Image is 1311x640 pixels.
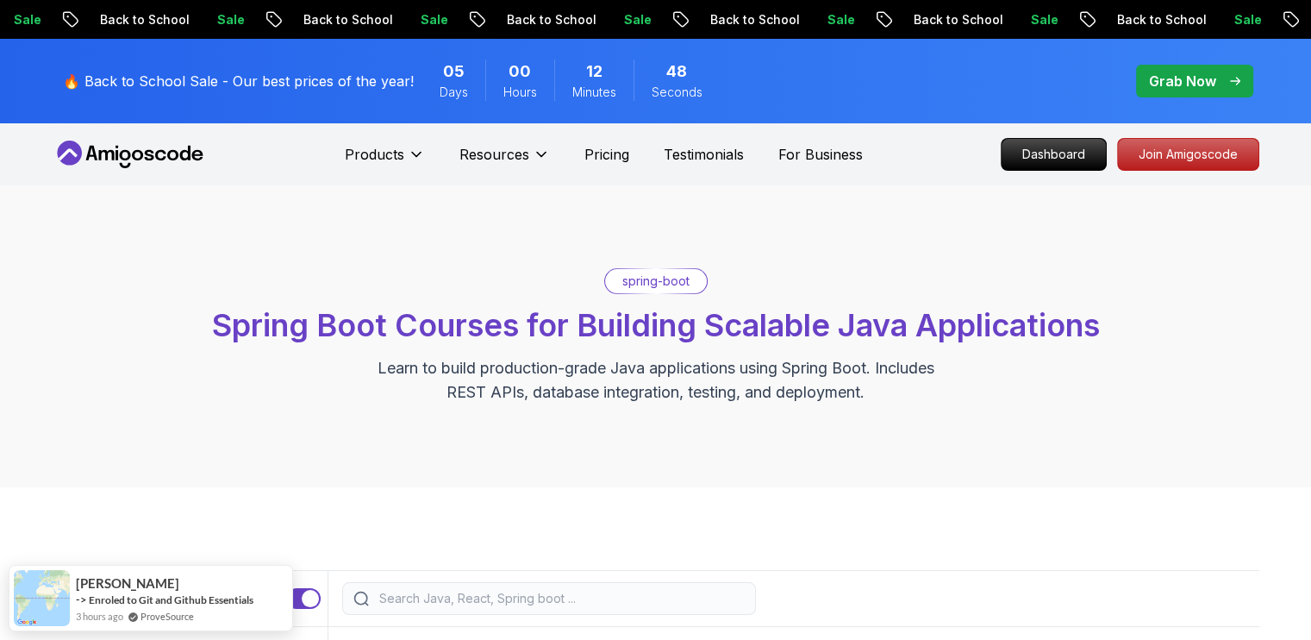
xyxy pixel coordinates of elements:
[584,144,629,165] a: Pricing
[696,11,814,28] p: Back to School
[503,84,537,101] span: Hours
[1001,138,1107,171] a: Dashboard
[376,590,745,607] input: Search Java, React, Spring boot ...
[622,273,690,290] p: spring-boot
[203,11,259,28] p: Sale
[345,144,404,165] p: Products
[366,356,946,405] p: Learn to build production-grade Java applications using Spring Boot. Includes REST APIs, database...
[1103,11,1220,28] p: Back to School
[509,60,531,84] span: 0 Hours
[814,11,869,28] p: Sale
[778,144,863,165] a: For Business
[586,60,602,84] span: 12 Minutes
[1220,11,1276,28] p: Sale
[89,593,253,606] a: Enroled to Git and Github Essentials
[443,60,465,84] span: 5 Days
[900,11,1017,28] p: Back to School
[440,84,468,101] span: Days
[1002,139,1106,170] p: Dashboard
[1017,11,1072,28] p: Sale
[345,144,425,179] button: Products
[652,84,702,101] span: Seconds
[86,11,203,28] p: Back to School
[290,11,407,28] p: Back to School
[76,593,87,606] span: ->
[76,576,179,591] span: [PERSON_NAME]
[459,144,529,165] p: Resources
[63,71,414,91] p: 🔥 Back to School Sale - Our best prices of the year!
[1149,71,1216,91] p: Grab Now
[610,11,665,28] p: Sale
[212,306,1100,344] span: Spring Boot Courses for Building Scalable Java Applications
[1117,138,1259,171] a: Join Amigoscode
[572,84,616,101] span: Minutes
[664,144,744,165] a: Testimonials
[14,570,70,626] img: provesource social proof notification image
[459,144,550,179] button: Resources
[493,11,610,28] p: Back to School
[666,60,687,84] span: 48 Seconds
[140,609,194,624] a: ProveSource
[407,11,462,28] p: Sale
[1118,139,1258,170] p: Join Amigoscode
[76,609,123,624] span: 3 hours ago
